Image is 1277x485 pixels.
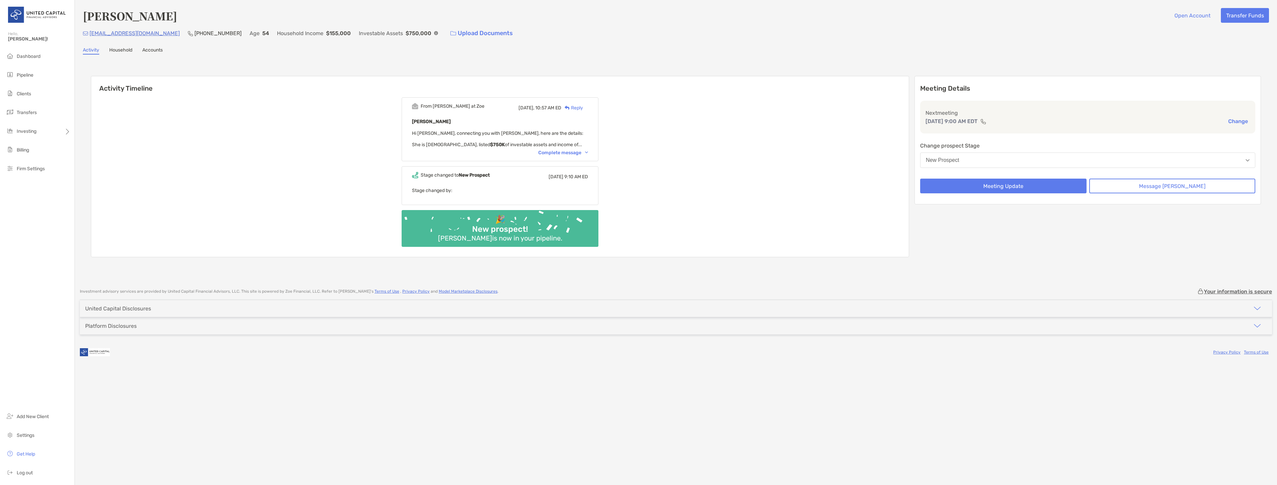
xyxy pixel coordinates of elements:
[412,130,583,148] span: Hi [PERSON_NAME], connecting you with [PERSON_NAME], here are the details: She is [DEMOGRAPHIC_DA...
[17,110,37,115] span: Transfers
[519,105,534,111] span: [DATE],
[402,289,430,294] a: Privacy Policy
[1246,159,1250,162] img: Open dropdown arrow
[1089,179,1256,193] button: Message [PERSON_NAME]
[434,31,438,35] img: Info Icon
[8,36,70,42] span: [PERSON_NAME]!
[926,109,1250,117] p: Next meeting
[6,108,14,116] img: transfers icon
[90,29,180,37] p: [EMAIL_ADDRESS][DOMAIN_NAME]
[17,432,34,438] span: Settings
[920,84,1255,93] p: Meeting Details
[1244,350,1269,355] a: Terms of Use
[17,451,35,457] span: Get Help
[421,103,484,109] div: From [PERSON_NAME] at Zoe
[490,142,505,148] strong: $750K
[926,157,959,163] div: New Prospect
[421,172,490,178] div: Stage changed to
[6,89,14,97] img: clients icon
[565,106,570,110] img: Reply icon
[6,431,14,439] img: settings icon
[83,8,177,23] h4: [PERSON_NAME]
[6,412,14,420] img: add_new_client icon
[375,289,399,294] a: Terms of Use
[406,29,431,37] p: $750,000
[1213,350,1241,355] a: Privacy Policy
[1204,288,1272,295] p: Your information is secure
[920,153,1255,168] button: New Prospect
[85,323,137,329] div: Platform Disclosures
[435,234,565,242] div: [PERSON_NAME] is now in your pipeline.
[277,29,323,37] p: Household Income
[469,224,531,234] div: New prospect!
[439,289,498,294] a: Model Marketplace Disclosures
[6,145,14,154] img: billing icon
[6,164,14,172] img: firm-settings icon
[83,31,88,35] img: Email Icon
[549,174,563,180] span: [DATE]
[80,345,110,360] img: company logo
[326,29,351,37] p: $155,000
[926,117,978,125] p: [DATE] 9:00 AM EDT
[980,119,986,124] img: communication type
[564,174,588,180] span: 9:10 AM ED
[412,103,418,109] img: Event icon
[1226,118,1250,125] button: Change
[412,119,451,124] b: [PERSON_NAME]
[561,104,583,111] div: Reply
[412,172,418,178] img: Event icon
[1169,8,1216,23] button: Open Account
[91,76,909,92] h6: Activity Timeline
[459,172,490,178] b: New Prospect
[262,29,269,37] p: 54
[17,166,45,172] span: Firm Settings
[920,179,1087,193] button: Meeting Update
[6,468,14,476] img: logout icon
[1253,304,1261,312] img: icon arrow
[17,91,31,97] span: Clients
[535,105,561,111] span: 10:57 AM ED
[17,470,33,476] span: Log out
[250,29,260,37] p: Age
[6,450,14,458] img: get-help icon
[8,3,66,27] img: United Capital Logo
[402,210,598,241] img: Confetti
[492,215,508,224] div: 🎉
[538,150,588,156] div: Complete message
[188,31,193,36] img: Phone Icon
[85,305,151,312] div: United Capital Disclosures
[1221,8,1269,23] button: Transfer Funds
[17,128,36,134] span: Investing
[6,127,14,135] img: investing icon
[17,54,40,59] span: Dashboard
[450,31,456,36] img: button icon
[920,141,1255,150] p: Change prospect Stage
[6,71,14,79] img: pipeline icon
[194,29,242,37] p: [PHONE_NUMBER]
[80,289,499,294] p: Investment advisory services are provided by United Capital Financial Advisors, LLC . This site i...
[412,186,588,195] p: Stage changed by:
[109,47,132,55] a: Household
[6,52,14,60] img: dashboard icon
[446,26,517,40] a: Upload Documents
[359,29,403,37] p: Investable Assets
[17,414,49,419] span: Add New Client
[17,147,29,153] span: Billing
[83,47,99,55] a: Activity
[17,72,33,78] span: Pipeline
[1253,322,1261,330] img: icon arrow
[142,47,163,55] a: Accounts
[585,152,588,154] img: Chevron icon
